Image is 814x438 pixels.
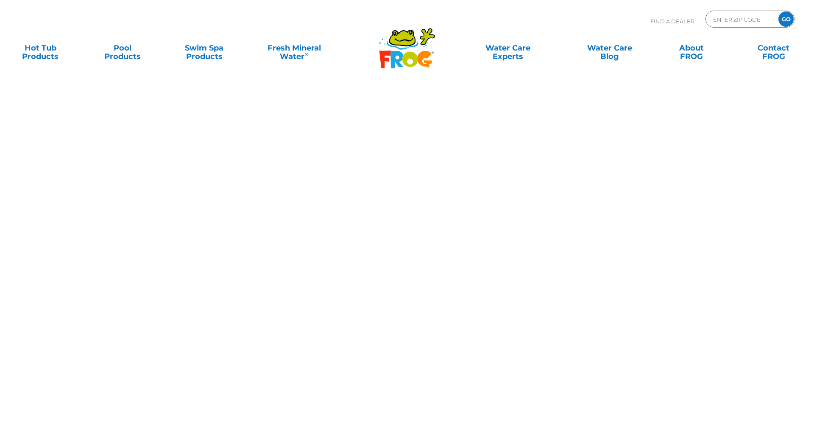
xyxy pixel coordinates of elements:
[778,11,794,27] input: GO
[374,17,440,69] img: Frog Products Logo
[578,39,641,56] a: Water CareBlog
[254,39,334,56] a: Fresh MineralWater∞
[742,39,806,56] a: ContactFROG
[8,39,72,56] a: Hot TubProducts
[304,51,309,57] sup: ∞
[90,39,154,56] a: PoolProducts
[173,39,236,56] a: Swim SpaProducts
[660,39,723,56] a: AboutFROG
[456,39,559,56] a: Water CareExperts
[650,11,694,32] p: Find A Dealer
